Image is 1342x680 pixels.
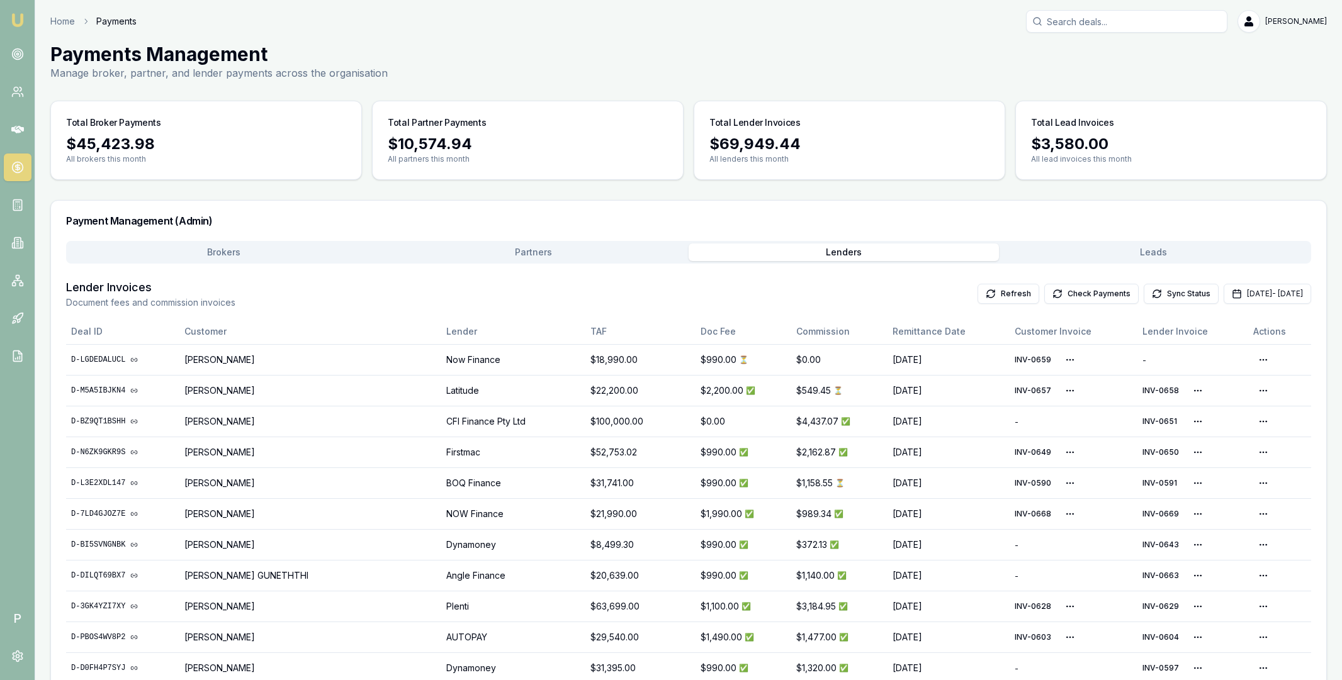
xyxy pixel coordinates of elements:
span: Payment Received [739,478,748,488]
button: Partners [379,243,689,261]
div: $8,499.30 [590,538,691,551]
div: $990.00 [701,569,786,582]
span: DB ID: cmfc0e3is000mmgkwtx6lkvts Xero ID: c10be213-6821-4111-ab11-c2957572e336 [1142,540,1183,550]
a: D-3GK4YZI7XY [71,601,174,611]
span: Payment Received [837,571,847,581]
span: Payment Received [838,447,848,457]
div: $1,490.00 [701,631,786,644]
p: Manage broker, partner, and lender payments across the organisation [50,65,388,81]
td: Angle Finance [441,560,585,591]
p: All lead invoices this month [1031,154,1311,164]
div: $52,753.02 [590,446,691,459]
th: Customer Invoice [1010,319,1137,344]
div: $1,158.55 [796,477,882,489]
a: D-BZ9QT1BSHH [71,416,174,426]
div: $0.00 [701,415,786,428]
p: All brokers this month [66,154,346,164]
a: D-PBOS4WV8P2 [71,632,174,642]
span: Payment Received [745,632,754,642]
button: Refresh [978,284,1039,304]
th: Commission [791,319,888,344]
span: DB ID: cmfjbfhza00093ijxa6rc5duh Xero ID: fb612226-a38e-4900-837b-beae15158a80 [1015,386,1055,396]
button: [DATE]- [DATE] [1224,284,1311,304]
span: DB ID: cmfkdj4gs002qnxnk5hrr49gc Xero ID: 0ced519f-52d0-4711-9f51-57d4eebc7ebe [1015,355,1055,365]
td: [PERSON_NAME] [179,591,441,621]
td: AUTOPAY [441,621,585,652]
span: Payment Received [739,540,748,550]
p: All lenders this month [709,154,990,164]
span: Payment Received [739,571,748,581]
div: $100,000.00 [590,415,691,428]
div: $989.34 [796,508,882,520]
div: $10,574.94 [388,134,668,154]
div: $31,395.00 [590,662,691,674]
div: $1,100.00 [701,600,786,613]
td: [PERSON_NAME] [179,621,441,652]
h1: Payments Management [50,43,388,65]
td: [PERSON_NAME] [179,467,441,498]
th: Lender [441,319,585,344]
div: $18,990.00 [590,354,691,366]
div: $3,184.95 [796,600,882,613]
span: DB ID: cmfabb7ef000id3gd5tyw305g Xero ID: 1f1209b2-a69c-47f1-8b3f-9ec451202fd5 [1015,632,1055,642]
span: Payment Received [739,447,748,457]
span: DB ID: cmfen0epv000i2ps4othmltu1 Xero ID: b5eb2ece-d986-42a1-961e-d2a4524c9f26 [1015,447,1055,457]
a: D-D0FH4P7SYJ [71,663,174,673]
span: Payment Received [839,632,849,642]
td: [DATE] [888,591,1010,621]
td: Now Finance [441,344,585,375]
th: Deal ID [66,319,179,344]
span: DB ID: cmfkihdke003hzimwjbkxlx4v Xero ID: 56b5b4a6-ce99-4408-90af-f90cea07f34e [1142,571,1183,581]
td: Dynamoney [441,529,585,560]
span: Payment Received [741,601,751,611]
div: $1,477.00 [796,631,882,644]
a: D-LGDEDALUCL [71,355,174,365]
a: Home [50,15,75,28]
span: - [1142,355,1146,365]
a: D-7LD4GJOZ7E [71,509,174,519]
div: $990.00 [701,446,786,459]
h3: Total Partner Payments [388,116,486,129]
button: Check Payments [1044,284,1139,304]
span: DB ID: cmfaathr6001f6bmudc0lewxe Xero ID: 25b588f6-0983-492e-8302-f8c4376c6a8d [1142,663,1183,673]
div: $63,699.00 [590,600,691,613]
div: $45,423.98 [66,134,346,154]
span: DB ID: cmfkjal3c00mag2q3fzh6saa9 Xero ID: 4f5790f6-79b4-4b36-b482-fede63397eb5 [1015,509,1055,519]
td: [DATE] [888,406,1010,437]
th: Lender Invoice [1137,319,1248,344]
a: D-N6ZK9GKR9S [71,447,174,457]
span: [PERSON_NAME] [1265,16,1327,26]
td: Firstmac [441,437,585,467]
span: Payment Received [746,386,755,396]
td: [DATE] [888,344,1010,375]
span: - [1015,417,1018,426]
div: $990.00 [701,354,786,366]
span: - [1015,664,1018,673]
p: Document fees and commission invoices [66,296,235,309]
div: $1,990.00 [701,508,786,520]
td: [DATE] [888,498,1010,529]
nav: breadcrumb [50,15,137,28]
td: Latitude [441,375,585,406]
span: - [1015,540,1018,550]
button: Leads [999,243,1309,261]
div: $20,639.00 [590,569,691,582]
h3: Total Broker Payments [66,116,161,129]
button: Sync Status [1144,284,1219,304]
div: $990.00 [701,662,786,674]
td: [DATE] [888,375,1010,406]
span: Payment Pending [739,355,748,365]
span: DB ID: cmfafps8l000twe6navyo7yhq Xero ID: 14d7bb10-de9f-4db2-aebc-6d1d9be63bae [1142,601,1183,611]
td: NOW Finance [441,498,585,529]
span: Payment Received [841,416,850,426]
span: DB ID: cmfen0g8y000m2ps48vth4fsk Xero ID: 31a144c1-f065-43a4-b30b-0d81ad90924d [1142,447,1183,457]
span: DB ID: cmfkjamf000meg2q3t03ywniy Xero ID: d8b331e1-299c-4252-949e-d515c70471d7 [1142,509,1183,519]
td: [DATE] [888,467,1010,498]
button: Lenders [689,243,999,261]
span: DB ID: cmfabb8y3000md3gdz8q8o344 Xero ID: e12773ee-32a9-4928-80ef-cc161f6c3b8b [1142,632,1183,642]
h3: Total Lender Invoices [709,116,801,129]
span: DB ID: cmfjbfkkm000d3ijxk7m3cl7z Xero ID: 35156b9e-1638-4032-a0eb-10c596cafb3d [1142,386,1183,396]
td: Plenti [441,591,585,621]
div: $990.00 [701,477,786,489]
div: $990.00 [701,538,786,551]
